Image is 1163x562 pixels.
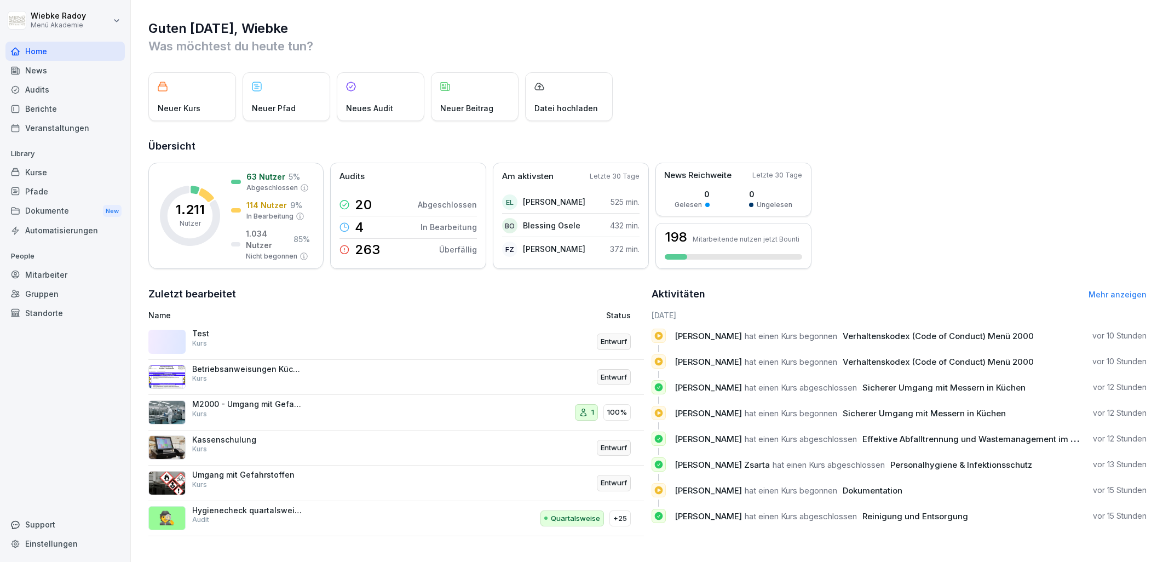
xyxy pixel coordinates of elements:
p: News Reichweite [664,169,732,182]
h2: Zuletzt bearbeitet [148,286,644,302]
p: 1.034 Nutzer [246,228,290,251]
p: [PERSON_NAME] [523,196,585,208]
p: Audit [192,515,209,525]
span: hat einen Kurs abgeschlossen [745,382,857,393]
p: 🕵️ [159,508,175,528]
p: Kurs [192,480,207,490]
p: Ungelesen [757,200,792,210]
p: Kurs [192,409,207,419]
p: 0 [675,188,710,200]
a: Mitarbeiter [5,265,125,284]
span: [PERSON_NAME] [675,511,742,521]
span: hat einen Kurs abgeschlossen [745,434,857,444]
a: Audits [5,80,125,99]
span: [PERSON_NAME] [675,382,742,393]
a: Veranstaltungen [5,118,125,137]
div: Einstellungen [5,534,125,553]
span: Sicherer Umgang mit Messern in Küchen [862,382,1026,393]
h6: [DATE] [652,309,1147,321]
div: Automatisierungen [5,221,125,240]
p: Letzte 30 Tage [590,171,640,181]
p: vor 15 Stunden [1093,511,1147,521]
p: Umgang mit Gefahrstoffen [192,470,302,480]
p: 85 % [293,233,310,245]
p: Wiebke Radoy [31,12,86,21]
img: dssva556e3cgduke16rcbj2v.png [148,400,186,425]
p: Nutzer [180,219,201,228]
p: Test [192,329,302,339]
a: DokumenteNew [5,201,125,221]
span: Verhaltenskodex (Code of Conduct) Menü 2000 [843,331,1034,341]
h3: 198 [665,231,687,244]
p: Überfällig [439,244,477,255]
p: 0 [749,188,792,200]
p: [PERSON_NAME] [523,243,585,255]
p: Abgeschlossen [418,199,477,210]
span: [PERSON_NAME] [675,357,742,367]
p: Status [606,309,631,321]
p: In Bearbeitung [421,221,477,233]
p: Hygienecheck quartalsweise Bezirksleiter /Regionalleiter [192,506,302,515]
p: M2000 - Umgang mit Gefahrstoffen [192,399,302,409]
p: Letzte 30 Tage [752,170,802,180]
div: Support [5,515,125,534]
p: vor 12 Stunden [1093,408,1147,418]
span: hat einen Kurs begonnen [745,357,837,367]
span: [PERSON_NAME] [675,331,742,341]
p: 372 min. [610,243,640,255]
a: 🕵️Hygienecheck quartalsweise Bezirksleiter /RegionalleiterAuditQuartalsweise+25 [148,501,644,537]
a: Mehr anzeigen [1089,290,1147,299]
p: Gelesen [675,200,702,210]
p: 114 Nutzer [246,199,287,211]
p: 9 % [290,199,302,211]
div: EL [502,194,517,210]
p: Neuer Beitrag [440,102,493,114]
span: Dokumentation [843,485,902,496]
div: New [103,205,122,217]
p: Entwurf [601,443,627,454]
span: [PERSON_NAME] Zsarta [675,460,770,470]
p: Audits [339,170,365,183]
span: Reinigung und Entsorgung [862,511,968,521]
span: [PERSON_NAME] [675,434,742,444]
span: [PERSON_NAME] [675,485,742,496]
a: Kurse [5,163,125,182]
span: hat einen Kurs begonnen [745,485,837,496]
a: Pfade [5,182,125,201]
a: Gruppen [5,284,125,303]
h1: Guten [DATE], Wiebke [148,20,1147,37]
p: Blessing Osele [523,220,580,231]
span: hat einen Kurs begonnen [745,408,837,418]
p: 525 min. [611,196,640,208]
a: Betriebsanweisungen KüchengeräteKursEntwurf [148,360,644,395]
p: vor 10 Stunden [1092,330,1147,341]
div: BO [502,218,517,233]
a: Berichte [5,99,125,118]
p: Nicht begonnen [246,251,297,261]
p: Kassenschulung [192,435,302,445]
p: Kurs [192,374,207,383]
a: TestKursEntwurf [148,324,644,360]
p: Quartalsweise [551,513,600,524]
span: hat einen Kurs abgeschlossen [745,511,857,521]
img: ro33qf0i8ndaw7nkfv0stvse.png [148,471,186,495]
a: KassenschulungKursEntwurf [148,431,644,466]
span: hat einen Kurs abgeschlossen [773,460,885,470]
p: vor 12 Stunden [1093,433,1147,444]
p: Abgeschlossen [246,183,298,193]
p: Entwurf [601,478,627,489]
p: 432 min. [610,220,640,231]
p: 20 [355,198,372,211]
div: FZ [502,242,517,257]
a: News [5,61,125,80]
p: vor 10 Stunden [1092,356,1147,367]
div: Dokumente [5,201,125,221]
span: Verhaltenskodex (Code of Conduct) Menü 2000 [843,357,1034,367]
p: vor 15 Stunden [1093,485,1147,496]
p: Kurs [192,444,207,454]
